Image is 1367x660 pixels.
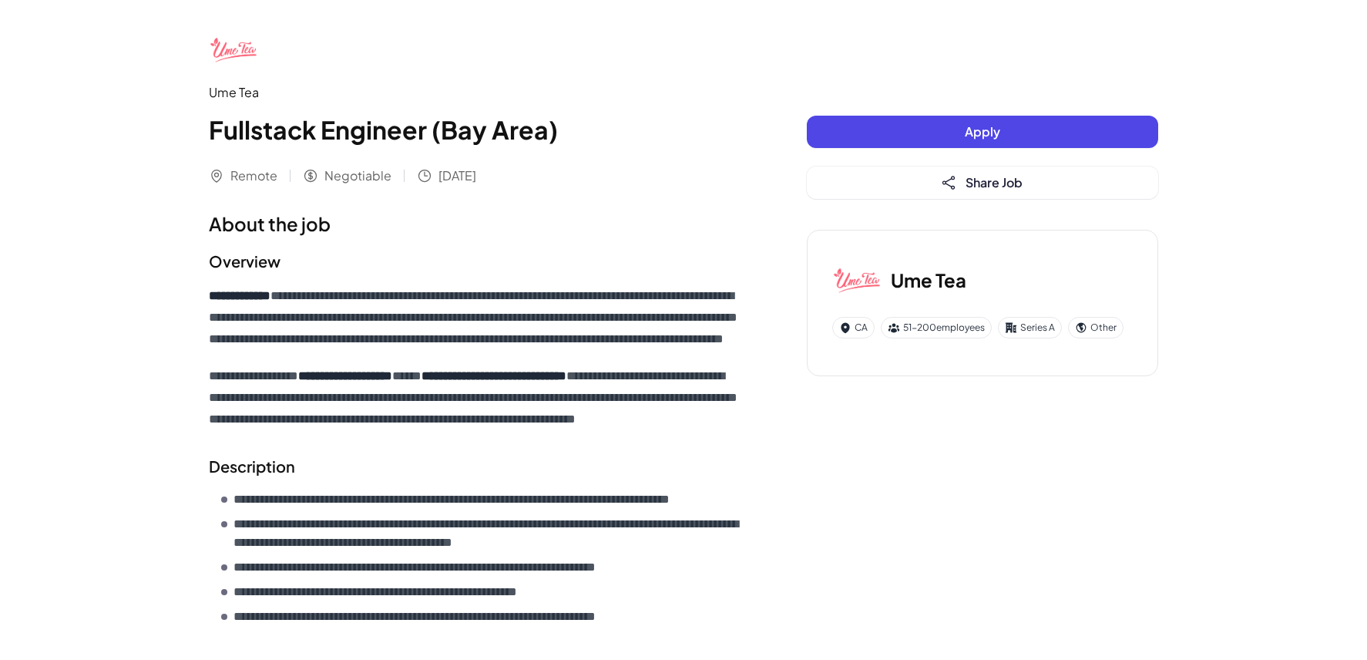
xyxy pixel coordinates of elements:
h1: About the job [209,210,745,237]
div: CA [832,317,875,338]
button: Apply [807,116,1158,148]
div: Series A [998,317,1062,338]
div: Other [1068,317,1123,338]
h2: Overview [209,250,745,273]
img: Um [209,25,258,74]
span: Remote [230,167,277,185]
div: 51-200 employees [881,317,992,338]
img: Um [832,255,882,305]
h1: Fullstack Engineer (Bay Area) [209,111,745,148]
h3: Ume Tea [891,266,966,294]
button: Share Job [807,167,1158,199]
span: Share Job [966,174,1023,190]
span: Apply [965,123,1000,140]
span: Negotiable [324,167,391,185]
h2: Description [209,455,745,478]
div: Ume Tea [209,83,745,102]
span: [DATE] [438,167,476,185]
